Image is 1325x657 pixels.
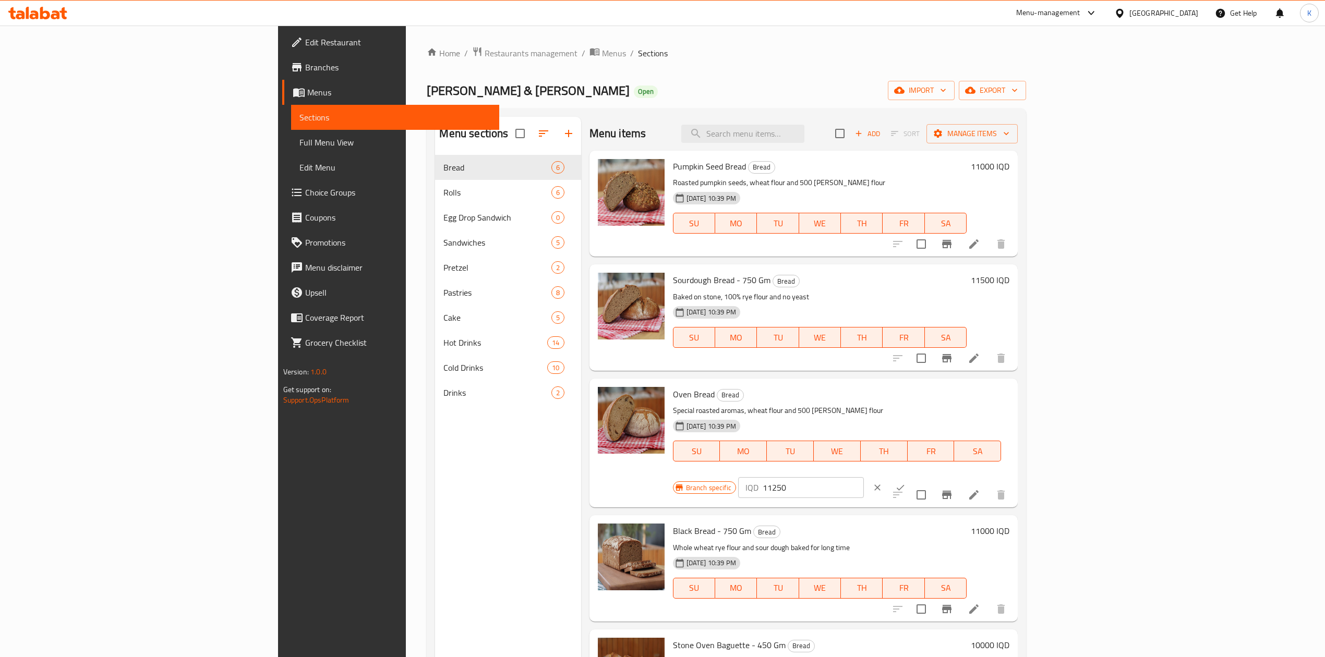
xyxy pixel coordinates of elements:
[1016,7,1080,19] div: Menu-management
[443,261,551,274] span: Pretzel
[305,211,491,224] span: Coupons
[757,578,799,599] button: TU
[299,111,491,124] span: Sections
[435,205,581,230] div: Egg Drop Sandwich0
[435,180,581,205] div: Rolls6
[291,130,499,155] a: Full Menu View
[799,213,841,234] button: WE
[598,273,665,339] img: Sourdough Bread - 750 Gm
[989,482,1014,507] button: delete
[634,87,658,96] span: Open
[443,236,551,249] span: Sandwiches
[889,476,912,499] button: ok
[547,336,564,349] div: items
[887,216,920,231] span: FR
[968,489,980,501] a: Edit menu item
[954,441,1001,461] button: SA
[967,84,1018,97] span: export
[283,393,350,407] a: Support.OpsPlatform
[305,236,491,249] span: Promotions
[673,290,967,303] p: Baked on stone, 100% rye flour and no yeast
[673,578,715,599] button: SU
[552,188,564,198] span: 6
[630,47,634,59] li: /
[673,637,786,653] span: Stone Oven Baguette - 450 Gm
[443,311,551,324] span: Cake
[282,55,499,80] a: Branches
[757,327,799,348] button: TU
[552,288,564,298] span: 8
[720,441,767,461] button: MO
[673,176,967,189] p: Roasted pumpkin seeds, wheat flour and 500 [PERSON_NAME] flour
[767,441,814,461] button: TU
[717,389,744,401] div: Bread
[435,280,581,305] div: Pastries8
[589,46,626,60] a: Menus
[598,159,665,226] img: Pumpkin Seed Bread
[551,161,564,174] div: items
[841,578,883,599] button: TH
[845,216,878,231] span: TH
[678,580,711,595] span: SU
[971,159,1009,174] h6: 11000 IQD
[305,186,491,199] span: Choice Groups
[305,311,491,324] span: Coverage Report
[851,126,884,142] span: Add item
[841,327,883,348] button: TH
[745,481,758,494] p: IQD
[748,161,775,174] div: Bread
[883,578,924,599] button: FR
[551,261,564,274] div: items
[788,640,814,652] span: Bread
[968,603,980,615] a: Edit menu item
[681,125,804,143] input: search
[958,444,997,459] span: SA
[724,444,763,459] span: MO
[299,136,491,149] span: Full Menu View
[282,80,499,105] a: Menus
[310,365,327,379] span: 1.0.0
[989,597,1014,622] button: delete
[673,159,746,174] span: Pumpkin Seed Bread
[509,123,531,144] span: Select all sections
[443,161,551,174] span: Bread
[427,46,1026,60] nav: breadcrumb
[443,336,547,349] span: Hot Drinks
[673,404,1002,417] p: Special roasted aromas, wheat flour and 500 [PERSON_NAME] flour
[589,126,646,141] h2: Menu items
[552,263,564,273] span: 2
[305,286,491,299] span: Upsell
[925,213,967,234] button: SA
[761,216,794,231] span: TU
[634,86,658,98] div: Open
[910,598,932,620] span: Select to update
[773,275,799,287] span: Bread
[925,327,967,348] button: SA
[715,578,757,599] button: MO
[788,640,815,652] div: Bread
[551,311,564,324] div: items
[435,255,581,280] div: Pretzel2
[678,330,711,345] span: SU
[282,255,499,280] a: Menu disclaimer
[865,444,904,459] span: TH
[803,580,837,595] span: WE
[548,338,563,348] span: 14
[761,580,794,595] span: TU
[283,383,331,396] span: Get support on:
[435,151,581,409] nav: Menu sections
[598,387,665,454] img: Oven Bread
[934,346,959,371] button: Branch-specific-item
[282,30,499,55] a: Edit Restaurant
[753,526,780,538] div: Bread
[443,361,547,374] div: Cold Drinks
[884,126,926,142] span: Select section first
[971,524,1009,538] h6: 11000 IQD
[841,213,883,234] button: TH
[757,213,799,234] button: TU
[851,126,884,142] button: Add
[866,476,889,499] button: clear
[551,386,564,399] div: items
[556,121,581,146] button: Add section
